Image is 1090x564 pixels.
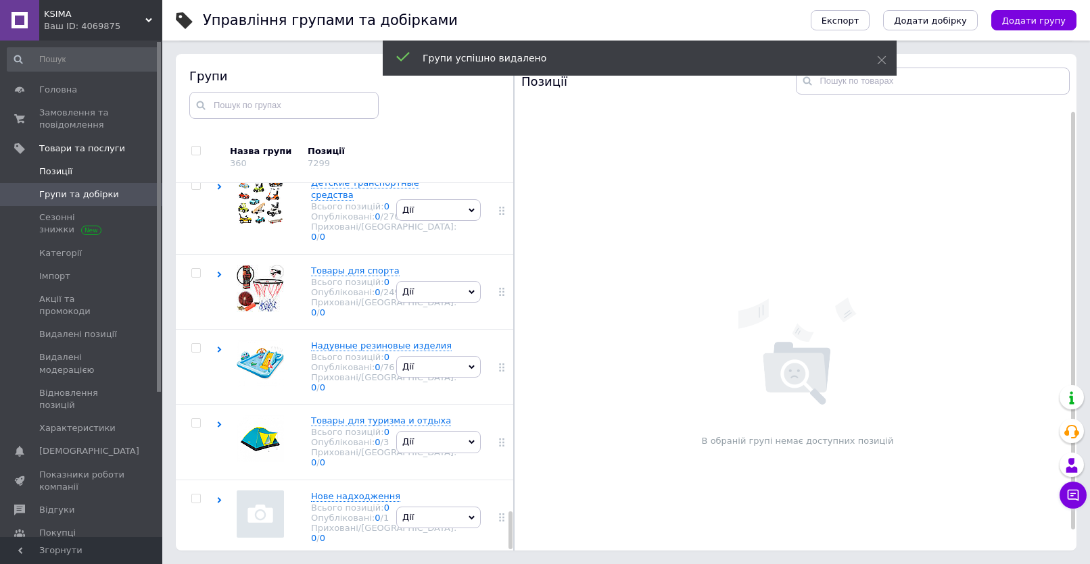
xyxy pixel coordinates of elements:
[230,145,298,157] div: Назва групи
[402,205,414,215] span: Дії
[311,277,456,287] div: Всього позицій:
[39,247,82,259] span: Категорії
[39,527,76,539] span: Покупці
[883,10,978,30] button: Додати добірку
[521,68,796,95] div: Позиції
[311,382,316,392] a: 0
[320,457,325,467] a: 0
[796,68,1070,95] input: Пошук по товарах
[521,435,1074,447] p: В обраній групі немає доступних позицій
[311,352,456,362] div: Всього позицій:
[237,490,284,538] img: Нове надходження
[311,201,456,211] div: Всього позицій:
[384,352,389,362] a: 0
[39,387,125,411] span: Відновлення позицій
[311,533,316,543] a: 0
[375,437,380,447] a: 0
[39,84,77,96] span: Головна
[1060,482,1087,509] button: Чат з покупцем
[320,232,325,242] a: 0
[381,287,400,297] span: /
[311,523,456,543] div: Приховані/[GEOGRAPHIC_DATA]:
[237,265,284,312] img: Товары для спорта
[308,158,330,168] div: 7299
[1002,16,1066,26] span: Додати групу
[423,51,843,65] div: Групи успішно видалено
[811,10,870,30] button: Експорт
[894,16,967,26] span: Додати добірку
[384,201,389,211] a: 0
[44,8,145,20] span: KSIMA
[383,513,389,523] div: 1
[381,362,395,372] span: /
[402,436,414,446] span: Дії
[384,277,389,287] a: 0
[991,10,1076,30] button: Додати групу
[381,437,389,447] span: /
[311,307,316,317] a: 0
[7,47,160,72] input: Пошук
[381,211,400,222] span: /
[311,372,456,392] div: Приховані/[GEOGRAPHIC_DATA]:
[316,457,325,467] span: /
[316,533,325,543] span: /
[822,16,859,26] span: Експорт
[39,211,125,236] span: Сезонні знижки
[39,351,125,376] span: Видалені модерацією
[189,92,379,119] input: Пошук по групах
[39,504,74,516] span: Відгуки
[311,447,456,467] div: Приховані/[GEOGRAPHIC_DATA]:
[311,287,456,297] div: Опубліковані:
[381,513,389,523] span: /
[311,503,456,513] div: Всього позицій:
[383,437,389,447] div: 3
[402,286,414,297] span: Дії
[39,445,139,457] span: [DEMOGRAPHIC_DATA]
[316,232,325,242] span: /
[311,513,456,523] div: Опубліковані:
[316,307,325,317] span: /
[311,427,456,437] div: Всього позицій:
[320,533,325,543] a: 0
[402,361,414,371] span: Дії
[375,513,380,523] a: 0
[311,437,456,447] div: Опубліковані:
[189,68,500,84] div: Групи
[311,211,456,222] div: Опубліковані:
[39,270,70,282] span: Імпорт
[383,287,400,297] div: 249
[375,211,380,222] a: 0
[237,340,284,387] img: Надувные резиновые изделия
[39,188,119,201] span: Групи та добірки
[39,469,125,493] span: Показники роботи компанії
[311,457,316,467] a: 0
[237,415,284,462] img: Товары для туризма и отдыха
[316,382,325,392] span: /
[375,287,380,297] a: 0
[311,297,456,317] div: Приховані/[GEOGRAPHIC_DATA]:
[311,415,451,426] span: Товары для туризма и отдыха
[39,165,72,178] span: Позиції
[383,211,400,222] div: 270
[311,222,456,242] div: Приховані/[GEOGRAPHIC_DATA]:
[311,232,316,242] a: 0
[39,293,125,317] span: Акції та промокоди
[311,491,400,501] span: Нове надходження
[375,362,380,372] a: 0
[44,20,162,32] div: Ваш ID: 4069875
[311,340,452,351] span: Надувные резиновые изделия
[237,177,284,224] img: Детские транспортные средства
[39,328,117,340] span: Видалені позиції
[384,427,389,437] a: 0
[320,382,325,392] a: 0
[203,12,458,28] h1: Управління групами та добірками
[39,422,116,434] span: Характеристики
[230,158,247,168] div: 360
[384,503,389,513] a: 0
[383,362,395,372] div: 76
[311,265,400,276] span: Товары для спорта
[39,143,125,155] span: Товари та послуги
[311,362,456,372] div: Опубліковані:
[320,307,325,317] a: 0
[39,107,125,131] span: Замовлення та повідомлення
